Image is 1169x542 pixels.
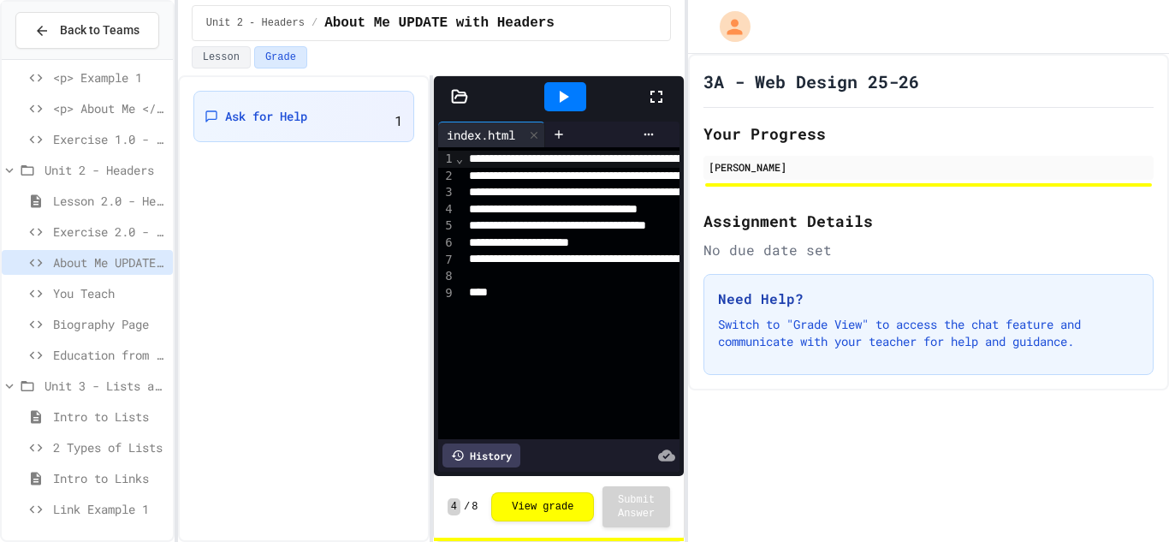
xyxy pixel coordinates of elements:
[703,122,1154,146] h2: Your Progress
[53,284,166,302] span: You Teach
[472,500,478,514] span: 8
[53,315,166,333] span: Biography Page
[438,184,455,201] div: 3
[438,252,455,269] div: 7
[53,130,166,148] span: Exercise 1.0 - Two Truths and a Lie
[464,500,470,514] span: /
[438,217,455,235] div: 5
[703,240,1154,260] div: No due date set
[53,408,166,426] span: Intro to Lists
[53,346,166,364] span: Education from Scratch
[206,16,305,30] span: Unit 2 - Headers
[438,168,455,185] div: 2
[702,7,755,46] div: My Account
[703,69,919,93] h1: 3A - Web Design 25-26
[53,192,166,210] span: Lesson 2.0 - Headers
[53,68,166,86] span: <p> Example 1
[45,377,166,395] span: Unit 3 - Lists and Links
[395,111,403,129] span: 1
[448,498,460,515] span: 4
[709,159,1148,175] div: [PERSON_NAME]
[438,151,455,168] div: 1
[15,12,159,49] button: Back to Teams
[438,122,545,147] div: index.html
[53,500,166,518] span: Link Example 1
[442,444,520,468] div: History
[703,209,1154,233] h2: Assignment Details
[438,268,455,285] div: 8
[225,108,307,125] span: Ask for Help
[438,285,455,302] div: 9
[53,223,166,241] span: Exercise 2.0 - Header Practice
[438,126,524,144] div: index.html
[324,13,555,33] span: About Me UPDATE with Headers
[602,486,669,527] button: Submit Answer
[718,316,1139,350] p: Switch to "Grade View" to access the chat feature and communicate with your teacher for help and ...
[53,438,166,456] span: 2 Types of Lists
[718,289,1139,309] h3: Need Help?
[455,152,464,165] span: Fold line
[616,493,656,521] span: Submit Answer
[438,235,455,252] div: 6
[312,16,317,30] span: /
[53,469,166,487] span: Intro to Links
[53,99,166,117] span: <p> About Me </p>
[60,21,139,39] span: Back to Teams
[254,46,307,68] button: Grade
[45,161,166,179] span: Unit 2 - Headers
[438,201,455,218] div: 4
[491,492,594,521] button: View grade
[53,253,166,271] span: About Me UPDATE with Headers
[192,46,251,68] button: Lesson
